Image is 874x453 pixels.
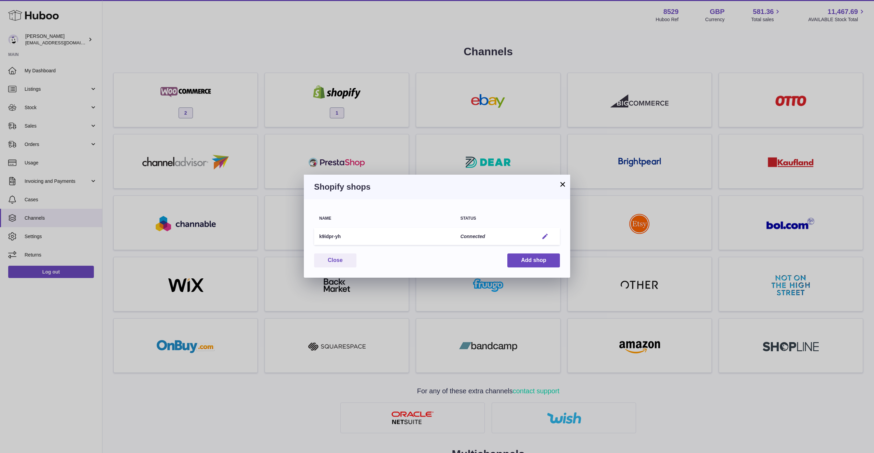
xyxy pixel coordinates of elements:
td: Connected [455,228,534,245]
div: Status [460,216,528,221]
div: Name [319,216,450,221]
button: × [559,180,567,188]
button: Add shop [507,253,560,267]
button: Close [314,253,356,267]
td: k9idpr-yh [314,228,455,245]
h3: Shopify shops [314,181,560,192]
